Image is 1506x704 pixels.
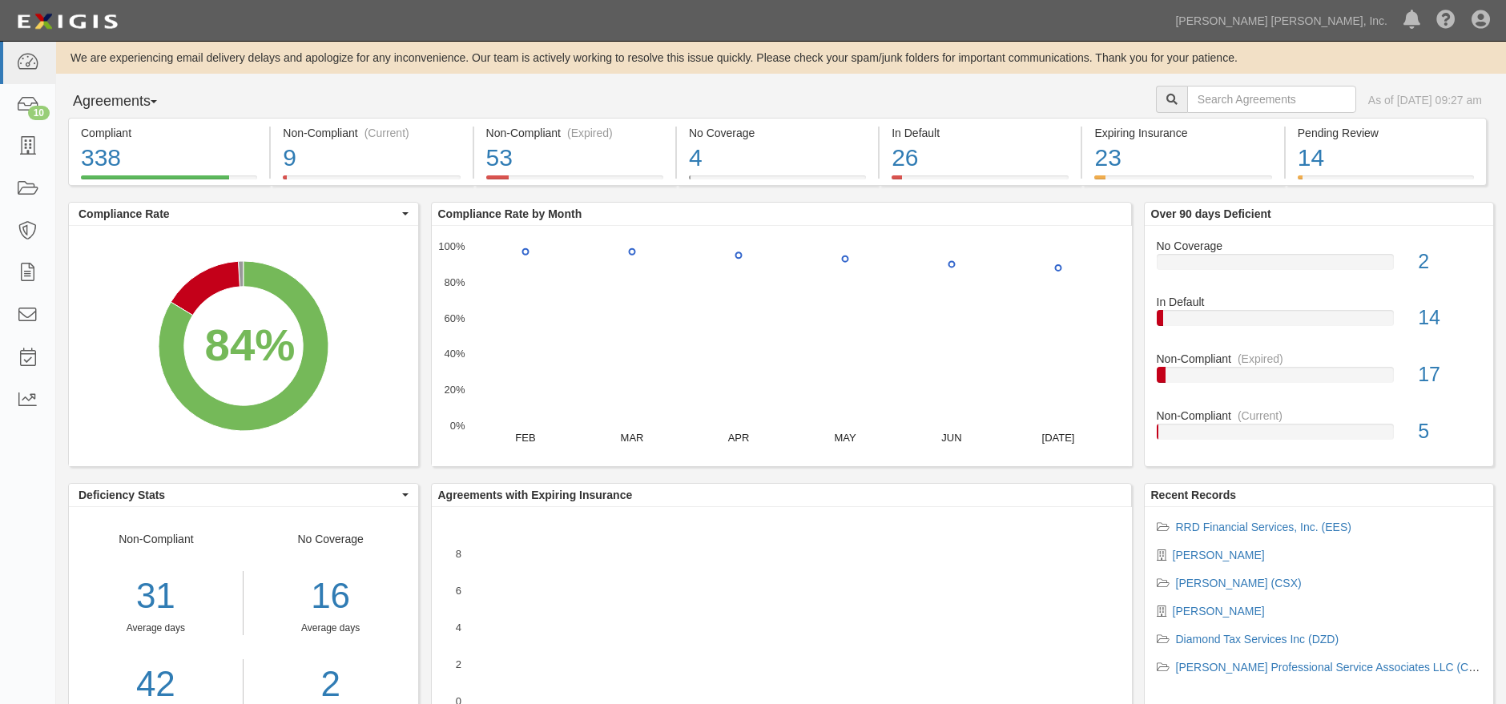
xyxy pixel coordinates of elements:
[444,384,465,396] text: 20%
[880,175,1081,188] a: In Default26
[69,203,418,225] button: Compliance Rate
[1176,577,1302,589] a: [PERSON_NAME] (CSX)
[1157,408,1482,453] a: Non-Compliant(Current)5
[69,226,418,466] svg: A chart.
[486,125,663,141] div: Non-Compliant (Expired)
[1298,141,1474,175] div: 14
[1406,417,1493,446] div: 5
[1157,351,1482,408] a: Non-Compliant(Expired)17
[79,206,398,222] span: Compliance Rate
[1094,141,1271,175] div: 23
[1145,408,1494,424] div: Non-Compliant
[68,175,269,188] a: Compliant338
[69,484,418,506] button: Deficiency Stats
[56,50,1506,66] div: We are experiencing email delivery delays and apologize for any inconvenience. Our team is active...
[1238,351,1283,367] div: (Expired)
[271,175,472,188] a: Non-Compliant(Current)9
[28,106,50,120] div: 10
[256,571,406,622] div: 16
[81,141,257,175] div: 338
[455,548,461,560] text: 8
[1157,294,1482,351] a: In Default14
[79,487,398,503] span: Deficiency Stats
[256,622,406,635] div: Average days
[455,585,461,597] text: 6
[1151,489,1237,501] b: Recent Records
[677,175,878,188] a: No Coverage4
[1286,175,1487,188] a: Pending Review14
[205,312,296,377] div: 84%
[438,240,465,252] text: 100%
[68,86,188,118] button: Agreements
[1176,521,1351,533] a: RRD Financial Services, Inc. (EES)
[1298,125,1474,141] div: Pending Review
[474,175,675,188] a: Non-Compliant(Expired)53
[12,7,123,36] img: logo-5460c22ac91f19d4615b14bd174203de0afe785f0fc80cf4dbbc73dc1793850b.png
[1157,238,1482,295] a: No Coverage2
[1167,5,1395,37] a: [PERSON_NAME] [PERSON_NAME], Inc.
[1406,360,1493,389] div: 17
[81,125,257,141] div: Compliant
[892,141,1069,175] div: 26
[689,141,866,175] div: 4
[283,125,460,141] div: Non-Compliant (Current)
[1173,605,1265,618] a: [PERSON_NAME]
[438,489,633,501] b: Agreements with Expiring Insurance
[1082,175,1283,188] a: Expiring Insurance23
[444,276,465,288] text: 80%
[1176,633,1339,646] a: Diamond Tax Services Inc (DZD)
[1368,92,1482,108] div: As of [DATE] 09:27 am
[1406,304,1493,332] div: 14
[69,571,243,622] div: 31
[1094,125,1271,141] div: Expiring Insurance
[1041,432,1074,444] text: [DATE]
[1173,549,1265,561] a: [PERSON_NAME]
[689,125,866,141] div: No Coverage
[1187,86,1356,113] input: Search Agreements
[455,622,461,634] text: 4
[1406,247,1493,276] div: 2
[834,432,856,444] text: MAY
[515,432,535,444] text: FEB
[1145,351,1494,367] div: Non-Compliant
[432,226,1132,466] svg: A chart.
[892,125,1069,141] div: In Default
[1145,238,1494,254] div: No Coverage
[727,432,749,444] text: APR
[444,348,465,360] text: 40%
[1436,11,1456,30] i: Help Center - Complianz
[620,432,643,444] text: MAR
[486,141,663,175] div: 53
[449,420,465,432] text: 0%
[364,125,409,141] div: (Current)
[1176,661,1487,674] a: [PERSON_NAME] Professional Service Associates LLC (CXZ)
[941,432,961,444] text: JUN
[455,658,461,670] text: 2
[1151,207,1271,220] b: Over 90 days Deficient
[444,312,465,324] text: 60%
[567,125,613,141] div: (Expired)
[438,207,582,220] b: Compliance Rate by Month
[69,622,243,635] div: Average days
[1238,408,1283,424] div: (Current)
[1145,294,1494,310] div: In Default
[283,141,460,175] div: 9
